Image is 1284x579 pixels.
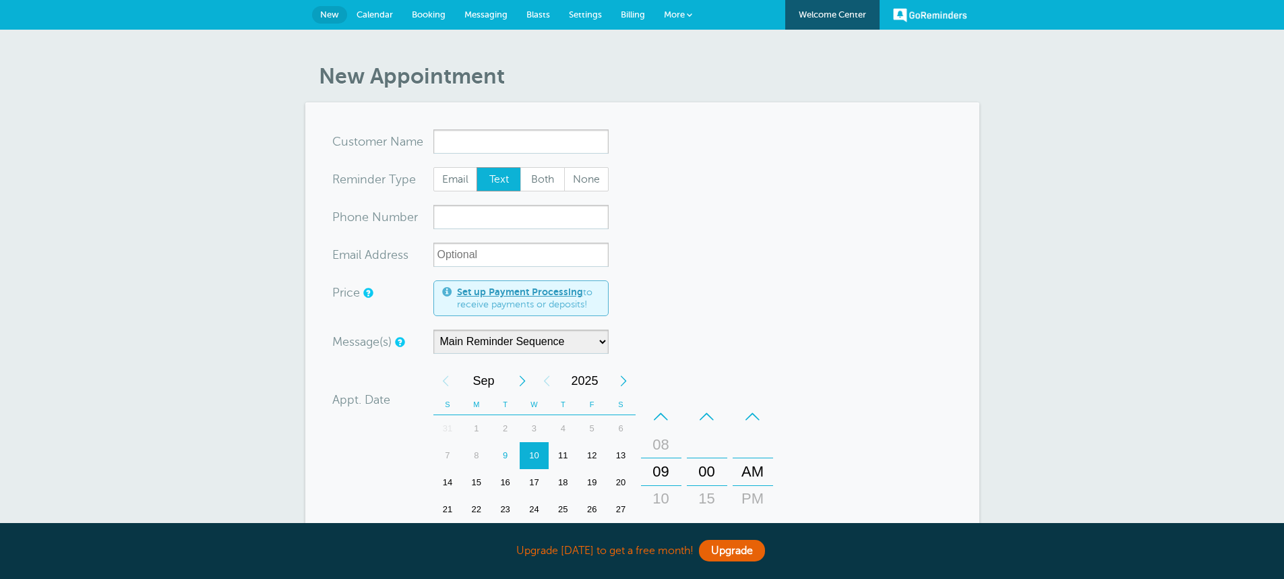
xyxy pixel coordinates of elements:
[332,336,392,348] label: Message(s)
[578,496,607,523] div: 26
[664,9,685,20] span: More
[521,168,564,191] span: Both
[462,442,491,469] div: 8
[645,485,677,512] div: 10
[691,512,723,539] div: 30
[462,415,491,442] div: Monday, September 1
[607,496,636,523] div: 27
[607,496,636,523] div: Saturday, September 27
[578,469,607,496] div: Friday, September 19
[607,415,636,442] div: 6
[433,394,462,415] th: S
[565,168,608,191] span: None
[457,286,583,297] a: Set up Payment Processing
[462,415,491,442] div: 1
[578,415,607,442] div: Friday, September 5
[578,394,607,415] th: F
[332,394,390,406] label: Appt. Date
[433,469,462,496] div: Sunday, September 14
[433,367,458,394] div: Previous Month
[356,249,387,261] span: il Add
[491,442,520,469] div: 9
[520,469,549,496] div: 17
[332,205,433,229] div: mber
[549,442,578,469] div: 11
[433,496,462,523] div: 21
[691,485,723,512] div: 15
[549,496,578,523] div: 25
[611,367,636,394] div: Next Year
[433,415,462,442] div: 31
[549,496,578,523] div: Thursday, September 25
[491,469,520,496] div: 16
[621,9,645,20] span: Billing
[305,537,979,566] div: Upgrade [DATE] to get a free month!
[433,496,462,523] div: Sunday, September 21
[607,415,636,442] div: Saturday, September 6
[332,286,360,299] label: Price
[691,458,723,485] div: 00
[363,288,371,297] a: An optional price for the appointment. If you set a price, you can include a payment link in your...
[332,243,433,267] div: ress
[462,442,491,469] div: Monday, September 8
[355,211,389,223] span: ne Nu
[578,415,607,442] div: 5
[520,167,565,191] label: Both
[699,540,765,561] a: Upgrade
[462,469,491,496] div: Monday, September 15
[520,496,549,523] div: 24
[526,9,550,20] span: Blasts
[520,469,549,496] div: Wednesday, September 17
[491,394,520,415] th: T
[332,249,356,261] span: Ema
[645,458,677,485] div: 09
[462,394,491,415] th: M
[491,415,520,442] div: Tuesday, September 2
[520,415,549,442] div: 3
[458,367,510,394] span: September
[578,442,607,469] div: Friday, September 12
[457,286,600,310] span: to receive payments or deposits!
[491,496,520,523] div: 23
[332,129,433,154] div: ame
[510,367,534,394] div: Next Month
[687,403,727,541] div: Minutes
[464,9,508,20] span: Messaging
[569,9,602,20] span: Settings
[737,458,769,485] div: AM
[520,415,549,442] div: Wednesday, September 3
[607,442,636,469] div: 13
[607,469,636,496] div: Saturday, September 20
[520,496,549,523] div: Wednesday, September 24
[549,442,578,469] div: Thursday, September 11
[491,469,520,496] div: Tuesday, September 16
[433,167,478,191] label: Email
[491,496,520,523] div: Tuesday, September 23
[607,394,636,415] th: S
[578,442,607,469] div: 12
[549,415,578,442] div: Thursday, September 4
[319,63,979,89] h1: New Appointment
[462,496,491,523] div: 22
[578,496,607,523] div: Friday, September 26
[462,496,491,523] div: Monday, September 22
[534,367,559,394] div: Previous Year
[491,442,520,469] div: Today, Tuesday, September 9
[645,431,677,458] div: 08
[433,469,462,496] div: 14
[433,442,462,469] div: Sunday, September 7
[520,442,549,469] div: Wednesday, September 10
[549,394,578,415] th: T
[312,6,347,24] a: New
[395,338,403,346] a: Simple templates and custom messages will use the reminder schedule set under Settings > Reminder...
[491,415,520,442] div: 2
[332,173,416,185] label: Reminder Type
[332,135,354,148] span: Cus
[549,469,578,496] div: Thursday, September 18
[607,442,636,469] div: Saturday, September 13
[641,403,681,541] div: Hours
[549,415,578,442] div: 4
[737,485,769,512] div: PM
[462,469,491,496] div: 15
[433,415,462,442] div: Sunday, August 31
